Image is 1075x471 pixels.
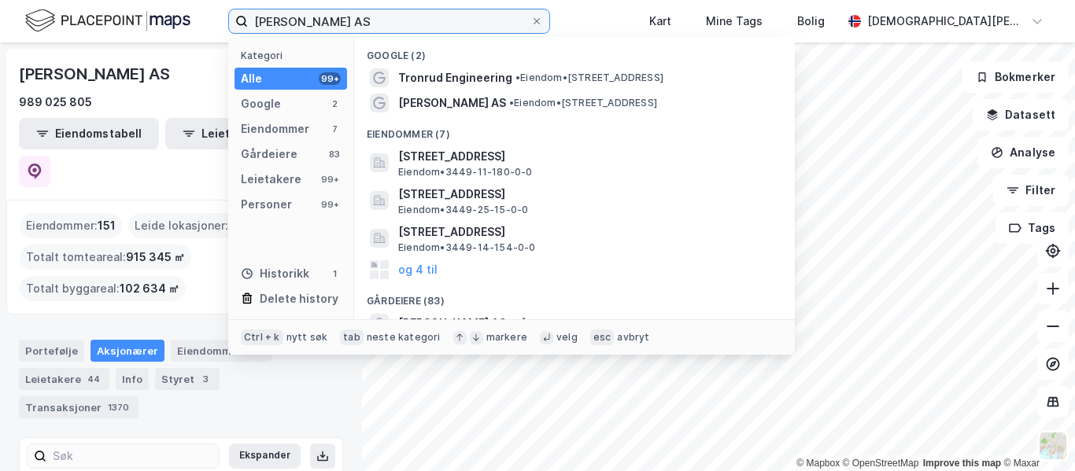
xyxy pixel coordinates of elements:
[509,97,514,109] span: •
[509,317,514,329] span: •
[241,145,297,164] div: Gårdeiere
[260,289,338,308] div: Delete history
[340,329,364,345] div: tab
[398,260,438,279] button: og 4 til
[515,72,663,84] span: Eiendom • [STREET_ADDRESS]
[128,213,240,238] div: Leide lokasjoner :
[649,12,671,31] div: Kart
[328,123,341,135] div: 7
[993,175,1069,206] button: Filter
[241,69,262,88] div: Alle
[25,7,190,35] img: logo.f888ab2527a4732fd821a326f86c7f29.svg
[354,282,795,311] div: Gårdeiere (83)
[319,72,341,85] div: 99+
[996,396,1075,471] iframe: Chat Widget
[19,93,92,112] div: 989 025 805
[398,147,776,166] span: [STREET_ADDRESS]
[19,368,109,390] div: Leietakere
[20,245,191,270] div: Totalt tomteareal :
[796,458,840,469] a: Mapbox
[19,61,173,86] div: [PERSON_NAME] AS
[171,340,272,362] div: Eiendommer
[328,267,341,280] div: 1
[797,12,825,31] div: Bolig
[398,314,506,333] span: [PERSON_NAME] AS
[556,331,578,344] div: velg
[367,331,441,344] div: neste kategori
[84,371,103,387] div: 44
[328,98,341,110] div: 2
[198,371,213,387] div: 3
[509,97,657,109] span: Eiendom • [STREET_ADDRESS]
[126,248,185,267] span: 915 345 ㎡
[515,72,520,83] span: •
[46,444,219,468] input: Søk
[319,173,341,186] div: 99+
[590,329,615,345] div: esc
[98,216,116,235] span: 151
[867,12,1025,31] div: [DEMOGRAPHIC_DATA][PERSON_NAME]
[286,331,328,344] div: nytt søk
[105,399,132,415] div: 1370
[19,118,159,149] button: Eiendomstabell
[19,396,139,418] div: Transaksjoner
[155,368,220,390] div: Styret
[241,94,281,113] div: Google
[398,223,776,241] span: [STREET_ADDRESS]
[241,329,283,345] div: Ctrl + k
[398,94,506,112] span: [PERSON_NAME] AS
[398,68,512,87] span: Tronrud Engineering
[843,458,919,469] a: OpenStreetMap
[996,396,1075,471] div: Kontrollprogram for chat
[328,148,341,160] div: 83
[20,213,122,238] div: Eiendommer :
[996,212,1069,244] button: Tags
[923,458,1001,469] a: Improve this map
[241,264,309,283] div: Historikk
[241,50,347,61] div: Kategori
[319,198,341,211] div: 99+
[116,368,149,390] div: Info
[91,340,164,362] div: Aksjonærer
[248,9,530,33] input: Søk på adresse, matrikkel, gårdeiere, leietakere eller personer
[354,37,795,65] div: Google (2)
[486,331,527,344] div: markere
[617,331,649,344] div: avbryt
[20,276,186,301] div: Totalt byggareal :
[398,204,528,216] span: Eiendom • 3449-25-15-0-0
[165,118,305,149] button: Leietakertabell
[398,241,536,254] span: Eiendom • 3449-14-154-0-0
[354,116,795,144] div: Eiendommer (7)
[962,61,1069,93] button: Bokmerker
[398,185,776,204] span: [STREET_ADDRESS]
[706,12,763,31] div: Mine Tags
[120,279,179,298] span: 102 634 ㎡
[398,166,533,178] span: Eiendom • 3449-11-180-0-0
[19,340,84,362] div: Portefølje
[241,120,309,138] div: Eiendommer
[977,137,1069,168] button: Analyse
[229,443,301,469] button: Ekspander
[241,170,301,189] div: Leietakere
[241,195,292,214] div: Personer
[509,317,681,329] span: Gårdeiere • Hovedkontortjenester
[973,99,1069,131] button: Datasett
